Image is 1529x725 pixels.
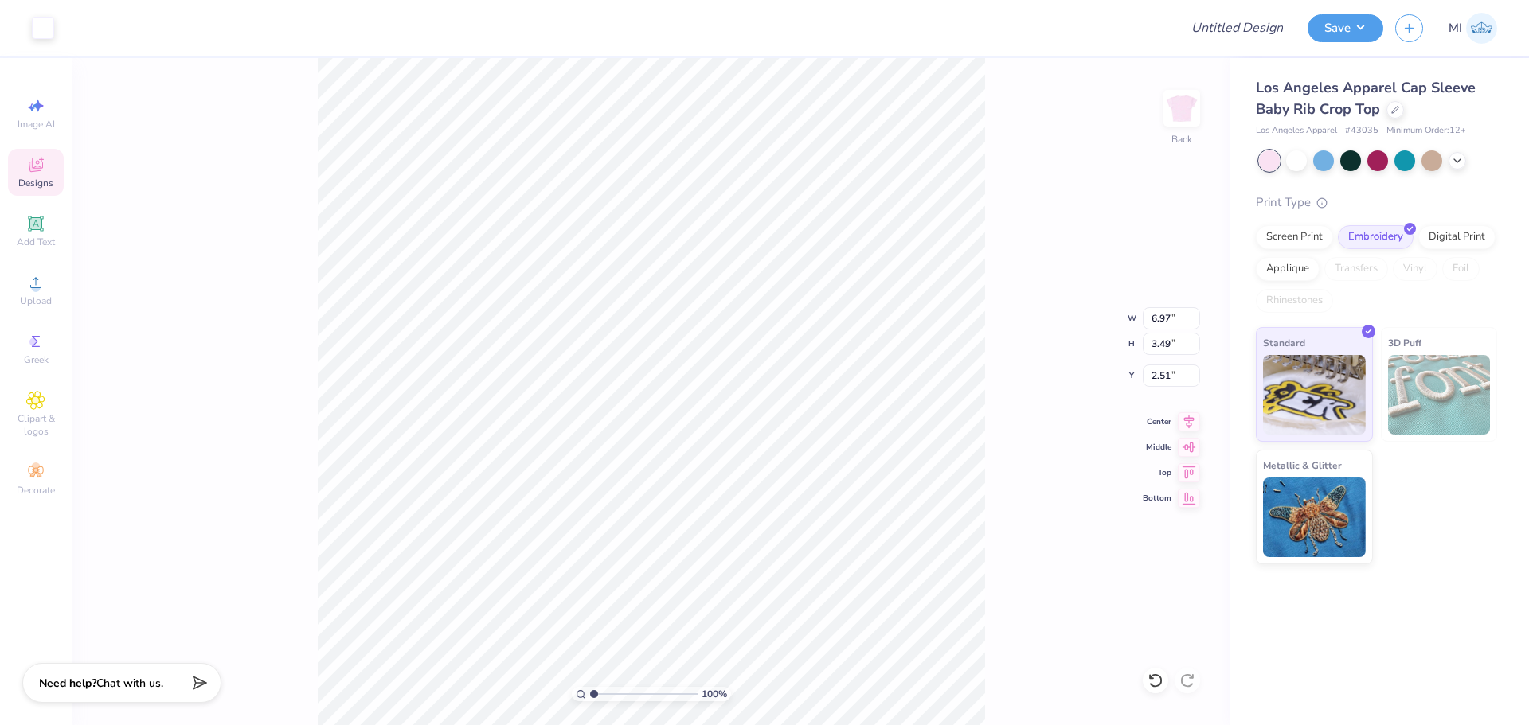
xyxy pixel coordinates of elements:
[1449,13,1497,44] a: MI
[1388,355,1491,435] img: 3D Puff
[1263,477,1366,557] img: Metallic & Glitter
[1263,457,1342,474] span: Metallic & Glitter
[1256,257,1320,281] div: Applique
[1166,92,1198,124] img: Back
[1442,257,1480,281] div: Foil
[18,177,53,189] span: Designs
[1393,257,1437,281] div: Vinyl
[1324,257,1388,281] div: Transfers
[1418,225,1496,249] div: Digital Print
[96,676,163,691] span: Chat with us.
[17,236,55,248] span: Add Text
[39,676,96,691] strong: Need help?
[1179,12,1296,44] input: Untitled Design
[1263,334,1305,351] span: Standard
[20,294,52,307] span: Upload
[1256,225,1333,249] div: Screen Print
[24,353,49,366] span: Greek
[1388,334,1421,351] span: 3D Puff
[1263,355,1366,435] img: Standard
[1256,289,1333,313] div: Rhinestones
[1449,19,1462,37] span: MI
[1256,193,1497,212] div: Print Type
[18,118,55,131] span: Image AI
[1143,493,1171,504] span: Bottom
[1338,225,1414,249] div: Embroidery
[1466,13,1497,44] img: Ma. Isabella Adad
[8,412,64,438] span: Clipart & logos
[1143,467,1171,478] span: Top
[1256,78,1476,119] span: Los Angeles Apparel Cap Sleeve Baby Rib Crop Top
[1345,124,1378,138] span: # 43035
[17,484,55,497] span: Decorate
[1143,416,1171,427] span: Center
[1386,124,1466,138] span: Minimum Order: 12 +
[1171,132,1192,146] div: Back
[1256,124,1337,138] span: Los Angeles Apparel
[1308,14,1383,42] button: Save
[1143,442,1171,453] span: Middle
[702,687,727,701] span: 100 %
